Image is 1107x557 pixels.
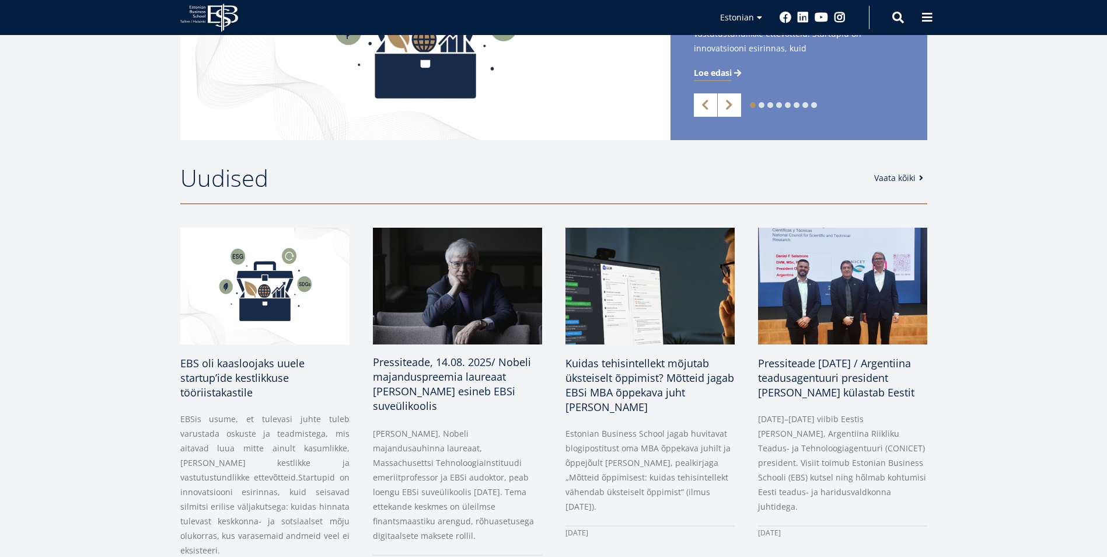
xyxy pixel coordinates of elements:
[565,228,735,344] img: a
[758,412,927,514] p: [DATE]–[DATE] viibib Eestis [PERSON_NAME], Argentiina Riikliku Teadus- ja Tehnoloogiagentuuri (CO...
[565,426,735,514] p: Estonian Business School jagab huvitavat blogipostitust oma MBA õppekava juhilt ja õppejõult [PER...
[750,102,756,108] a: 1
[834,12,846,23] a: Instagram
[180,413,350,483] b: EBSis usume, et tulevasi juhte tuleb varustada oskuste ja teadmistega, mis aitavad luua mitte ain...
[794,102,799,108] a: 6
[180,163,862,193] h2: Uudised
[759,102,764,108] a: 2
[694,93,717,117] a: Previous
[758,356,914,399] span: Pressiteade [DATE] / Argentiina teadusagentuuri president [PERSON_NAME] külastab Eestit
[694,67,743,79] a: Loe edasi
[780,12,791,23] a: Facebook
[180,356,305,399] span: EBS oli kaasloojaks uuele startup’ide kestlikkuse tööriistakastile
[797,12,809,23] a: Linkedin
[874,172,927,184] a: Vaata kõiki
[776,102,782,108] a: 4
[180,228,350,344] img: Startup toolkit image
[785,102,791,108] a: 5
[767,102,773,108] a: 3
[802,102,808,108] a: 7
[373,426,542,543] p: [PERSON_NAME], Nobeli majandusauhinna laureaat, Massachusettsi Tehnoloogiainstituudi emeriitprofe...
[758,228,927,344] img: OG: IMAGE Daniel Salamone visit
[373,355,531,413] span: Pressiteade, 14.08. 2025/ Nobeli majanduspreemia laureaat [PERSON_NAME] esineb EBSi suveülikoolis
[694,67,732,79] span: Loe edasi
[565,525,735,540] div: [DATE]
[718,93,741,117] a: Next
[368,225,546,347] img: a
[758,525,927,540] div: [DATE]
[565,356,734,414] span: Kuidas tehisintellekt mõjutab üksteiselt õppimist? Mõtteid jagab EBSi MBA õppekava juht [PERSON_N...
[815,12,828,23] a: Youtube
[811,102,817,108] a: 8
